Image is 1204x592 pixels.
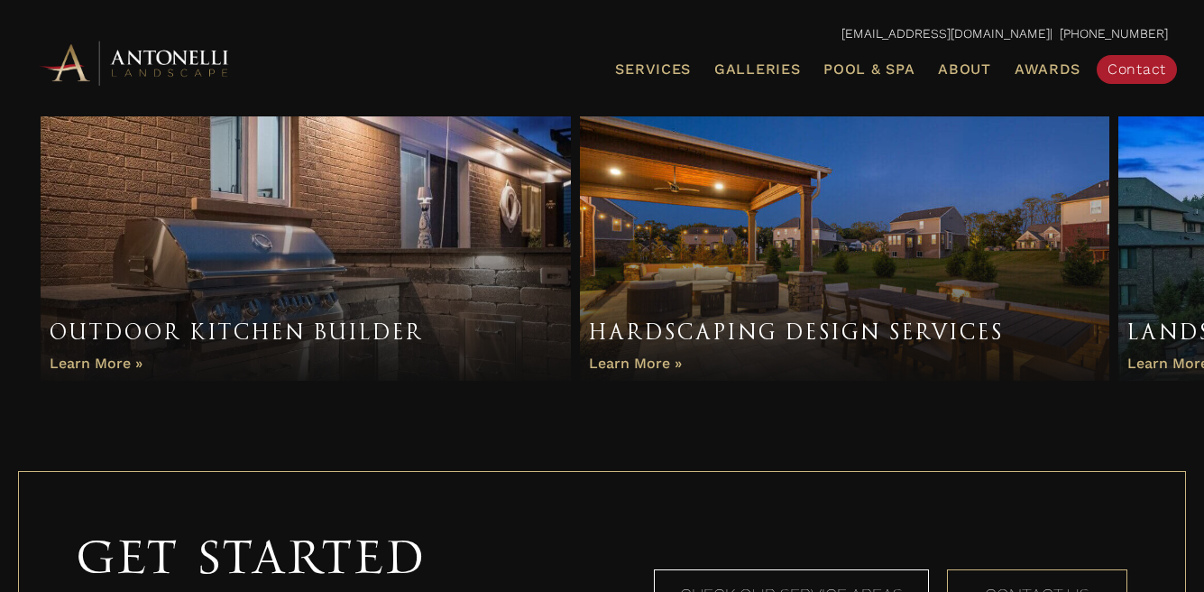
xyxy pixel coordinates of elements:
span: Pool & Spa [823,60,914,78]
span: Awards [1015,60,1080,78]
span: Get Started [77,529,426,587]
span: Services [615,62,691,77]
p: | [PHONE_NUMBER] [36,23,1168,46]
img: Antonelli Horizontal Logo [36,38,234,88]
span: About [938,62,991,77]
a: Contact [1097,55,1177,84]
div: Item 1 of 3 [36,116,575,382]
a: Services [608,58,698,81]
span: Contact [1107,60,1166,78]
a: Awards [1007,58,1088,81]
a: Pool & Spa [816,58,922,81]
a: About [931,58,998,81]
div: Item 2 of 3 [575,116,1115,382]
a: Hardscaping Design Services [580,116,1110,382]
a: Outdoor Kitchen Builder [41,116,571,382]
a: [EMAIL_ADDRESS][DOMAIN_NAME] [841,26,1050,41]
span: Galleries [714,60,800,78]
a: Galleries [707,58,807,81]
